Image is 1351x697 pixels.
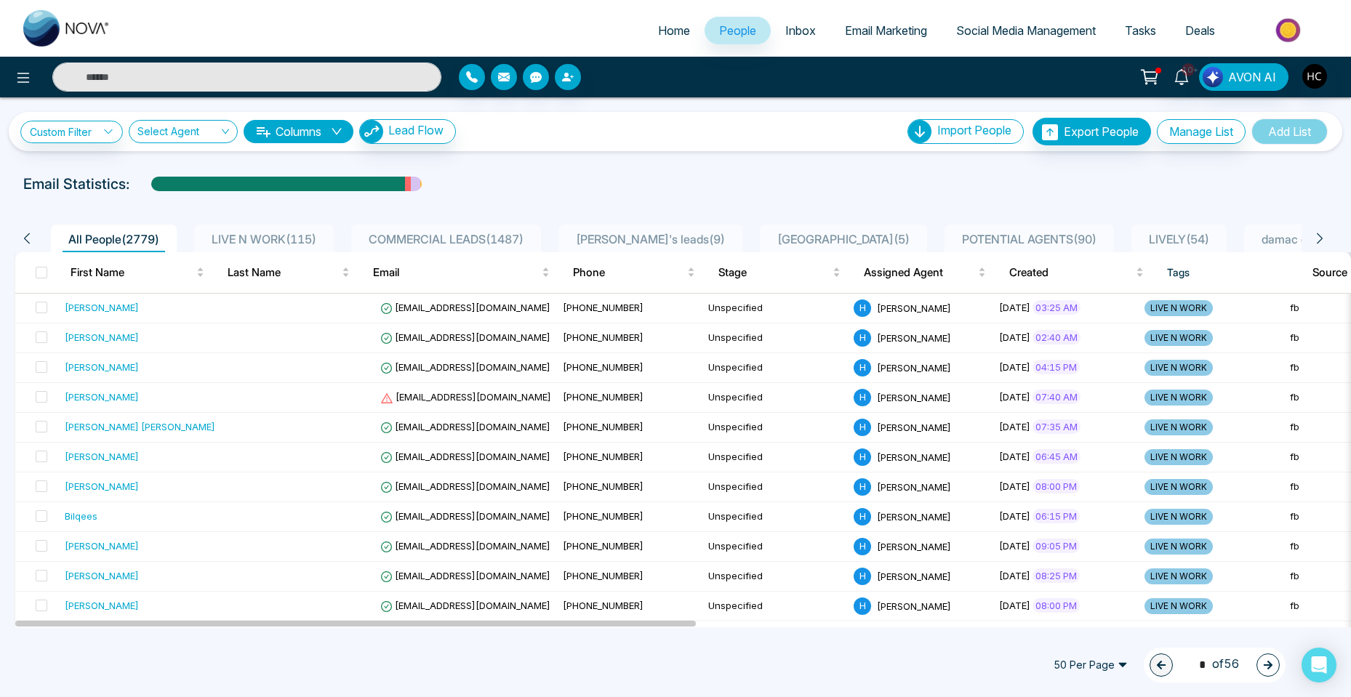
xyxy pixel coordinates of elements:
[877,421,951,432] span: [PERSON_NAME]
[63,232,165,246] span: All People ( 2779 )
[999,600,1030,611] span: [DATE]
[1199,63,1288,91] button: AVON AI
[380,510,550,522] span: [EMAIL_ADDRESS][DOMAIN_NAME]
[877,361,951,373] span: [PERSON_NAME]
[380,451,550,462] span: [EMAIL_ADDRESS][DOMAIN_NAME]
[1033,118,1151,145] button: Export People
[854,508,871,525] span: H
[1190,655,1239,674] span: of 56
[388,123,444,137] span: Lead Flow
[244,120,353,143] button: Columnsdown
[877,391,951,403] span: [PERSON_NAME]
[1302,648,1336,682] div: Open Intercom Messenger
[956,232,1102,246] span: POTENTIAL AGENTS ( 90 )
[854,448,871,466] span: H
[65,300,139,315] div: [PERSON_NAME]
[702,532,848,562] td: Unspecified
[1155,252,1301,293] th: Tags
[1144,300,1213,316] span: LIVE N WORK
[359,119,456,144] button: Lead Flow
[353,119,456,144] a: Lead FlowLead Flow
[1144,539,1213,555] span: LIVE N WORK
[23,173,129,195] p: Email Statistics:
[1237,14,1342,47] img: Market-place.gif
[65,539,139,553] div: [PERSON_NAME]
[380,540,550,552] span: [EMAIL_ADDRESS][DOMAIN_NAME]
[999,331,1030,343] span: [DATE]
[1033,598,1080,613] span: 08:00 PM
[360,120,383,143] img: Lead Flow
[644,17,705,44] a: Home
[1125,23,1156,38] span: Tasks
[65,449,139,464] div: [PERSON_NAME]
[854,538,871,555] span: H
[563,421,644,432] span: [PHONE_NUMBER]
[65,390,139,404] div: [PERSON_NAME]
[877,510,951,522] span: [PERSON_NAME]
[718,264,830,281] span: Stage
[361,252,561,293] th: Email
[845,23,927,38] span: Email Marketing
[331,126,342,137] span: down
[563,600,644,611] span: [PHONE_NUMBER]
[658,23,690,38] span: Home
[1033,419,1081,434] span: 07:35 AM
[373,264,539,281] span: Email
[942,17,1110,44] a: Social Media Management
[23,10,111,47] img: Nova CRM Logo
[20,121,123,143] a: Custom Filter
[854,597,871,615] span: H
[998,252,1155,293] th: Created
[71,264,193,281] span: First Name
[1171,17,1230,44] a: Deals
[999,510,1030,522] span: [DATE]
[65,330,139,345] div: [PERSON_NAME]
[563,331,644,343] span: [PHONE_NUMBER]
[380,361,550,373] span: [EMAIL_ADDRESS][DOMAIN_NAME]
[228,264,339,281] span: Last Name
[65,598,139,613] div: [PERSON_NAME]
[702,353,848,383] td: Unspecified
[563,570,644,581] span: [PHONE_NUMBER]
[561,252,707,293] th: Phone
[877,451,951,462] span: [PERSON_NAME]
[1033,479,1080,493] span: 08:00 PM
[771,232,915,246] span: [GEOGRAPHIC_DATA] ( 5 )
[59,252,216,293] th: First Name
[563,510,644,522] span: [PHONE_NUMBER]
[702,413,848,443] td: Unspecified
[1144,360,1213,376] span: LIVE N WORK
[877,331,951,343] span: [PERSON_NAME]
[563,302,644,313] span: [PHONE_NUMBER]
[1144,449,1213,465] span: LIVE N WORK
[999,302,1030,313] span: [DATE]
[956,23,1096,38] span: Social Media Management
[570,232,731,246] span: [PERSON_NAME]'s leads ( 9 )
[1033,509,1080,523] span: 06:15 PM
[877,302,951,313] span: [PERSON_NAME]
[854,359,871,376] span: H
[563,451,644,462] span: [PHONE_NUMBER]
[702,323,848,353] td: Unspecified
[1110,17,1171,44] a: Tasks
[1033,300,1081,315] span: 03:25 AM
[999,391,1030,403] span: [DATE]
[206,232,322,246] span: LIVE N WORK ( 115 )
[877,600,951,611] span: [PERSON_NAME]
[1143,232,1215,246] span: LIVELY ( 54 )
[216,252,361,293] th: Last Name
[380,480,550,492] span: [EMAIL_ADDRESS][DOMAIN_NAME]
[363,232,529,246] span: COMMERCIAL LEADS ( 1487 )
[771,17,830,44] a: Inbox
[702,383,848,413] td: Unspecified
[65,479,139,493] div: [PERSON_NAME]
[1144,509,1213,525] span: LIVE N WORK
[854,329,871,347] span: H
[1144,419,1213,435] span: LIVE N WORK
[380,331,550,343] span: [EMAIL_ADDRESS][DOMAIN_NAME]
[380,421,550,432] span: [EMAIL_ADDRESS][DOMAIN_NAME]
[854,478,871,496] span: H
[852,252,998,293] th: Assigned Agent
[1203,67,1223,87] img: Lead Flow
[864,264,975,281] span: Assigned Agent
